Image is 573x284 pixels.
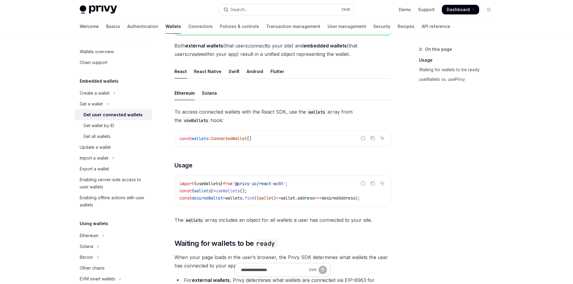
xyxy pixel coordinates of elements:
a: Usage [419,55,498,65]
a: Wallets overview [75,46,152,57]
a: API reference [422,19,450,34]
span: [] [247,136,252,141]
a: User management [328,19,366,34]
span: When your page loads in the user’s browser, the Privy SDK determines what wallets the user has co... [174,253,391,270]
button: Copy the contents from the code block [369,134,377,142]
div: Chain support [80,59,107,66]
div: Update a wallet [80,144,111,151]
button: Copy the contents from the code block [369,179,377,187]
div: Get user connected wallets [83,111,143,118]
button: Toggle Get a wallet section [75,99,152,109]
a: Waiting for wallets to be ready [419,65,498,75]
span: wallet [259,195,273,201]
div: EVM smart wallets [80,275,115,282]
span: import [180,181,194,186]
a: Authentication [127,19,158,34]
span: : [208,136,211,141]
span: const [180,195,192,201]
span: The array includes an object for all wallets a user has connected to your site. [174,216,391,224]
a: Connectors [188,19,213,34]
div: Bitcoin [80,254,93,261]
div: Swift [229,64,239,78]
span: useWallets [216,188,240,194]
div: React [174,64,187,78]
div: Get all wallets [83,133,110,140]
a: Support [418,7,435,13]
span: ; [285,181,288,186]
span: To access connected wallets with the React SDK, use the array from the hook: [174,108,391,124]
button: Report incorrect code [359,134,367,142]
span: desiredAddress [322,195,355,201]
span: . [295,195,297,201]
span: '@privy-io/react-auth' [233,181,285,186]
button: Report incorrect code [359,179,367,187]
span: = [213,188,216,194]
strong: external wallets [185,43,223,49]
div: Solana [202,86,217,100]
span: wallets [225,195,242,201]
div: Other chains [80,264,105,272]
a: Update a wallet [75,142,152,153]
span: find [245,195,254,201]
div: Ethereum [174,86,195,100]
div: Create a wallet [80,90,109,97]
span: } [220,181,223,186]
span: const [180,188,192,194]
div: Flutter [270,64,284,78]
span: Both (that users to your site) and (that users within your app) result in a unified object repres... [174,41,391,58]
span: On this page [425,46,452,53]
button: Toggle Solana section [75,241,152,252]
span: Ctrl K [341,7,350,12]
div: Export a wallet [80,165,109,173]
em: connect [248,43,266,49]
span: . [242,195,245,201]
span: Dashboard [447,7,470,13]
span: (( [254,195,259,201]
div: Wallets overview [80,48,114,55]
span: from [223,181,233,186]
a: Basics [106,19,120,34]
a: Policies & controls [220,19,259,34]
div: Enabling server-side access to user wallets [80,176,148,191]
a: Dashboard [442,5,479,14]
a: Recipes [398,19,414,34]
div: Android [247,64,263,78]
span: ConnectedWallet [211,136,247,141]
a: Get all wallets [75,131,152,142]
img: light logo [80,5,117,14]
h5: Using wallets [80,220,108,227]
div: Import a wallet [80,154,108,162]
a: Get user connected wallets [75,109,152,120]
code: ready [254,239,277,248]
button: Open search [219,4,354,15]
button: Toggle Ethereum section [75,230,152,241]
a: Enabling offline actions with user wallets [75,192,152,210]
code: useWallets [182,117,211,124]
a: Wallets [165,19,181,34]
a: Other chains [75,263,152,273]
code: wallets [183,217,205,224]
span: wallets [192,136,208,141]
div: Get wallet by ID [83,122,114,129]
span: Waiting for wallets to be [174,239,277,248]
button: Toggle Import a wallet section [75,153,152,163]
code: wallets [306,109,328,115]
a: Get wallet by ID [75,120,152,131]
a: Welcome [80,19,99,34]
span: => [276,195,281,201]
input: Ask a question... [241,263,307,276]
a: Export a wallet [75,163,152,174]
div: Solana [80,243,93,250]
span: Usage [174,161,193,169]
span: wallet [281,195,295,201]
a: Enabling server-side access to user wallets [75,174,152,192]
h5: Embedded wallets [80,78,119,85]
button: Send message [319,266,327,274]
a: Demo [399,7,411,13]
span: const [180,136,192,141]
button: Toggle Create a wallet section [75,88,152,99]
span: desiredWallet [192,195,223,201]
div: Enabling offline actions with user wallets [80,194,148,209]
span: (); [240,188,247,194]
span: ); [355,195,360,201]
